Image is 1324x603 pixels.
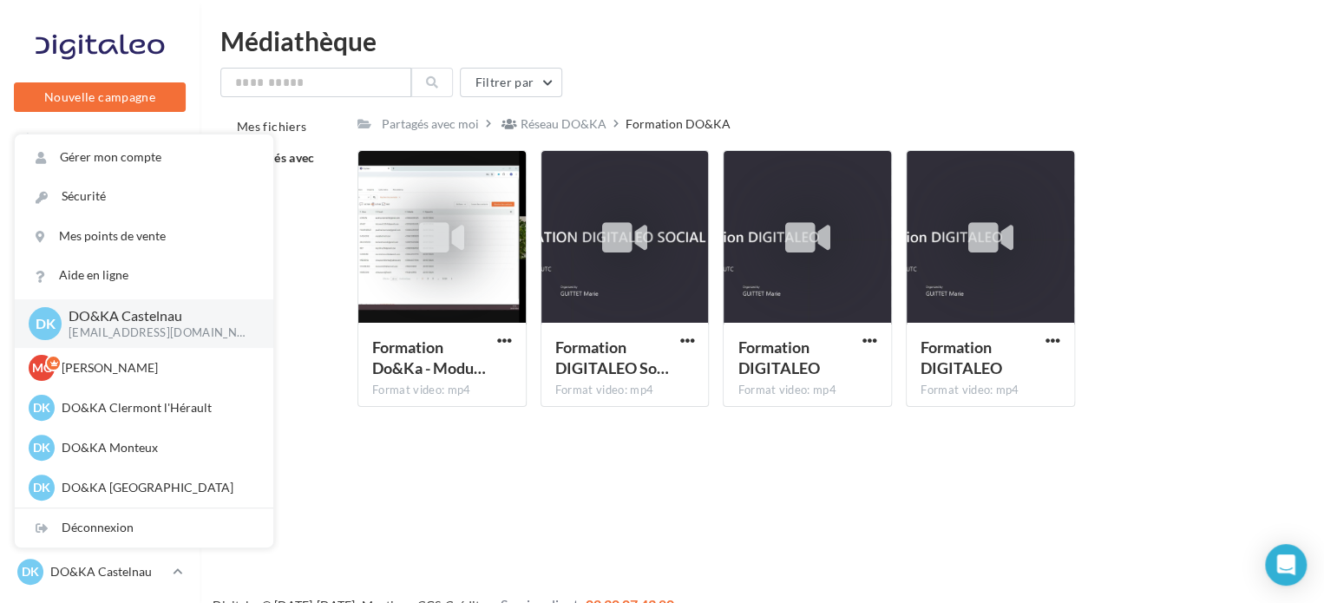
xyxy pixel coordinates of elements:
[50,563,166,580] p: DO&KA Castelnau
[921,383,1060,398] div: Format video: mp4
[10,462,189,499] a: Médiathèque
[62,359,252,377] p: [PERSON_NAME]
[626,115,731,133] div: Formation DO&KA
[62,399,252,416] p: DO&KA Clermont l'Hérault
[15,256,273,295] a: Aide en ligne
[32,359,52,377] span: MG
[237,119,306,134] span: Mes fichiers
[921,338,1002,377] span: Formation DIGITALEO
[62,439,252,456] p: DO&KA Monteux
[69,306,246,326] p: DO&KA Castelnau
[33,479,50,496] span: DK
[22,563,39,580] span: DK
[237,150,315,182] span: Partagés avec moi
[62,479,252,496] p: DO&KA [GEOGRAPHIC_DATA]
[10,291,189,327] a: Sollicitation d'avis
[10,202,189,239] a: Boîte de réception99+
[69,325,246,341] p: [EMAIL_ADDRESS][DOMAIN_NAME]
[460,68,562,97] button: Filtrer par
[372,338,486,377] span: Formation Do&Ka - Module Contacts (2024-07-26 11_12 GMT+2)
[15,508,273,547] div: Déconnexion
[10,377,189,413] a: Campagnes
[1265,544,1307,586] div: Open Intercom Messenger
[737,338,819,377] span: Formation DIGITALEO
[555,338,669,377] span: Formation DIGITALEO Social Ads
[33,399,50,416] span: DK
[555,383,695,398] div: Format video: mp4
[36,313,56,333] span: DK
[14,555,186,588] a: DK DO&KA Castelnau
[10,247,189,284] a: Visibilité en ligne
[14,82,186,112] button: Nouvelle campagne
[521,115,606,133] div: Réseau DO&KA
[10,333,189,370] a: SMS unitaire
[220,28,1303,54] div: Médiathèque
[10,506,189,542] a: Calendrier
[15,217,273,256] a: Mes points de vente
[372,383,512,398] div: Format video: mp4
[10,160,189,196] a: Opérations
[15,138,273,177] a: Gérer mon compte
[33,439,50,456] span: DK
[10,420,189,456] a: Contacts
[15,177,273,216] a: Sécurité
[382,115,479,133] div: Partagés avec moi
[737,383,877,398] div: Format video: mp4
